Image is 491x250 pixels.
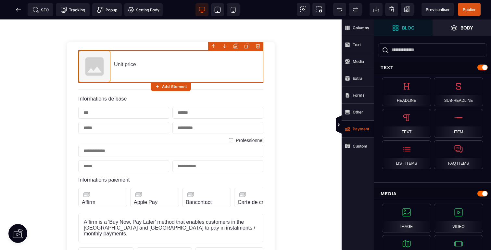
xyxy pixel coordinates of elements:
[460,25,473,30] strong: Body
[353,126,369,131] strong: Payment
[32,6,49,13] span: SEO
[78,31,111,63] img: Product image
[374,188,491,200] div: Media
[353,110,363,114] strong: Other
[434,204,483,232] div: Video
[422,3,454,16] span: Preview
[382,204,431,232] div: Image
[162,84,187,89] strong: Add Element
[402,25,414,30] strong: Bloc
[374,19,433,36] span: Open Blocks
[463,7,476,12] span: Publier
[434,140,483,169] div: FAQ Items
[382,109,431,138] div: Text
[353,42,361,47] strong: Text
[78,158,130,163] label: Informations paiement
[238,170,247,180] img: credit-card-icon.png
[433,19,491,36] span: Open Layer Manager
[434,109,483,138] div: Item
[374,62,491,74] div: Text
[60,6,85,13] span: Tracking
[353,93,365,98] strong: Forms
[82,170,92,180] img: credit-card-icon.png
[353,25,369,30] strong: Columns
[84,200,258,217] text: Affirm is a 'Buy Now, Pay Later' method that enables customers in the [GEOGRAPHIC_DATA] and [GEOG...
[236,118,263,124] label: Professionnel
[128,6,159,13] span: Setting Body
[82,180,95,186] label: Affirm
[134,180,157,186] label: Apple Pay
[426,7,450,12] span: Previsualiser
[382,140,431,169] div: List Items
[353,144,367,149] strong: Custom
[114,42,136,48] span: Unit price
[353,76,362,81] strong: Extra
[97,6,117,13] span: Popup
[134,170,144,180] img: credit-card-icon.png
[312,3,325,16] span: Screenshot
[78,77,263,82] h5: Informations de base
[151,82,191,91] button: Add Element
[297,3,310,16] span: View components
[186,170,195,180] img: credit-card-icon.png
[353,59,364,64] strong: Media
[434,77,483,106] div: Sub-Headline
[186,180,212,186] label: Bancontact
[382,77,431,106] div: Headline
[238,180,272,186] label: Carte de crédit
